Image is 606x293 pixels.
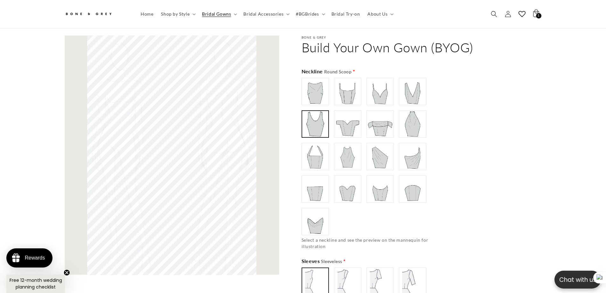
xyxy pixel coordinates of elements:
[335,111,360,137] img: https://cdn.shopify.com/s/files/1/0750/3832/7081/files/off-shoulder_sweetheart_1bdca986-a4a1-4613...
[335,144,360,169] img: https://cdn.shopify.com/s/files/1/0750/3832/7081/files/halter.png?v=1756872993
[198,7,240,21] summary: Bridal Gowns
[302,39,519,56] h2: Build Your Own Gown (BYOG)
[10,277,62,290] span: Free 12-month wedding planning checklist
[538,13,540,18] span: 1
[400,111,425,137] img: https://cdn.shopify.com/s/files/1/0750/3832/7081/files/high_neck.png?v=1756803384
[65,35,279,275] media-gallery: Gallery Viewer
[400,79,425,104] img: https://cdn.shopify.com/s/files/1/0750/3832/7081/files/v-neck_thick_straps_d2901628-028e-49ea-b62...
[25,255,45,261] div: Rewards
[302,68,352,75] span: Neckline
[367,144,393,169] img: https://cdn.shopify.com/s/files/1/0750/3832/7081/files/asymmetric_thick_aca1e7e1-7e80-4ab6-9dbb-1...
[400,176,425,202] img: https://cdn.shopify.com/s/files/1/0750/3832/7081/files/crescent_strapless_82f07324-8705-4873-92d2...
[554,275,601,284] p: Chat with us
[64,269,70,276] button: Close teaser
[331,11,360,17] span: Bridal Try-on
[141,11,153,17] span: Home
[137,7,157,21] a: Home
[367,176,393,202] img: https://cdn.shopify.com/s/files/1/0750/3832/7081/files/cateye_scoop_30b75c68-d5e8-4bfa-8763-e7190...
[367,79,393,104] img: https://cdn.shopify.com/s/files/1/0750/3832/7081/files/v_neck_thin_straps_4722d919-4ab4-454d-8566...
[292,7,327,21] summary: #BGBrides
[324,69,352,74] span: Round Scoop
[62,6,130,22] a: Bone and Grey Bridal
[303,209,328,234] img: https://cdn.shopify.com/s/files/1/0750/3832/7081/files/v-neck_strapless_e6e16057-372c-4ed6-ad8b-8...
[400,144,425,169] img: https://cdn.shopify.com/s/files/1/0750/3832/7081/files/asymmetric_thin_a5500f79-df9c-4d9e-8e7b-99...
[6,275,65,293] div: Free 12-month wedding planning checklistClose teaser
[303,176,328,202] img: https://cdn.shopify.com/s/files/1/0750/3832/7081/files/straight_strapless_18c662df-be54-47ef-b3bf...
[302,257,342,265] span: Sleeves
[65,9,112,19] img: Bone and Grey Bridal
[321,259,342,264] span: Sleeveless
[302,237,428,249] span: Select a neckline and see the preview on the mannequin for illustration
[303,79,328,104] img: https://cdn.shopify.com/s/files/1/0750/3832/7081/files/boat_neck_e90dd235-88bb-46b2-8369-a1b9d139...
[243,11,283,17] span: Bridal Accessories
[487,7,501,21] summary: Search
[296,11,319,17] span: #BGBrides
[202,11,231,17] span: Bridal Gowns
[364,7,396,21] summary: About Us
[240,7,292,21] summary: Bridal Accessories
[554,271,601,289] button: Open chatbox
[367,111,393,137] img: https://cdn.shopify.com/s/files/1/0750/3832/7081/files/off-shoulder_straight_69b741a5-1f6f-40ba-9...
[328,7,364,21] a: Bridal Try-on
[157,7,198,21] summary: Shop by Style
[367,11,387,17] span: About Us
[335,176,360,202] img: https://cdn.shopify.com/s/files/1/0750/3832/7081/files/sweetheart_strapless_7aea53ca-b593-4872-9c...
[302,35,519,39] p: Bone & Grey
[161,11,190,17] span: Shop by Style
[303,112,328,136] img: https://cdn.shopify.com/s/files/1/0750/3832/7081/files/round_neck.png?v=1756872555
[335,79,360,104] img: https://cdn.shopify.com/s/files/1/0750/3832/7081/files/square_7e0562ac-aecd-41ee-8590-69b11575ecc...
[303,144,328,169] img: https://cdn.shopify.com/s/files/1/0750/3832/7081/files/halter_straight_f0d600c4-90f4-4503-a970-e6...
